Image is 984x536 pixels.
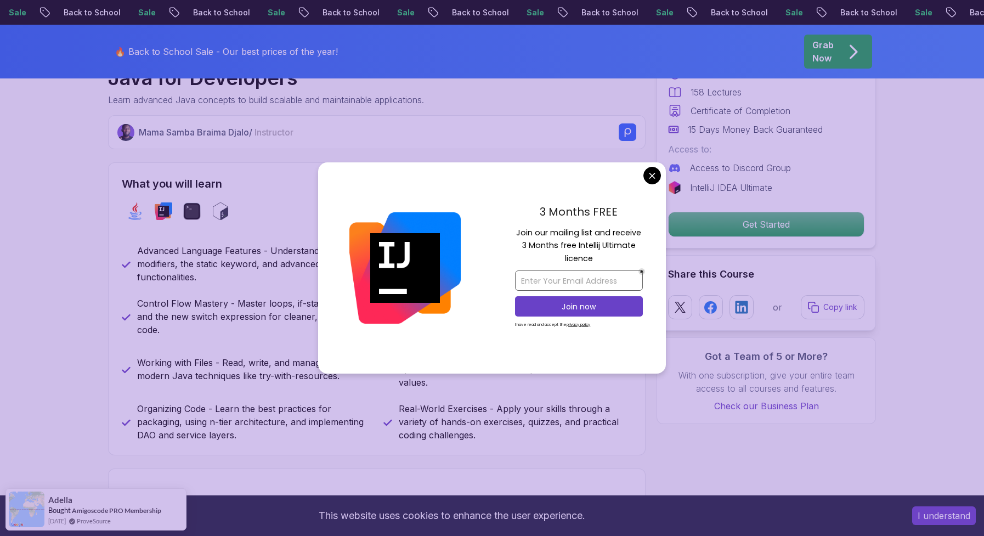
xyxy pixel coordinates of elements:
[398,7,433,18] p: Sale
[126,202,144,220] img: java logo
[65,7,139,18] p: Back to School
[122,176,632,191] h2: What you will learn
[690,161,791,174] p: Access to Discord Group
[212,202,229,220] img: bash logo
[155,202,172,220] img: intellij logo
[324,7,398,18] p: Back to School
[269,7,304,18] p: Sale
[255,127,293,138] span: Instructor
[773,301,782,314] p: or
[77,516,111,526] a: ProveSource
[10,7,45,18] p: Sale
[139,126,293,139] p: Mama Samba Braima Djalo /
[668,399,864,413] a: Check our Business Plan
[691,86,742,99] p: 158 Lectures
[9,492,44,527] img: provesource social proof notification image
[690,181,772,194] p: IntelliJ IDEA Ultimate
[668,181,681,194] img: jetbrains logo
[691,104,790,117] p: Certificate of Completion
[48,495,72,505] span: Adella
[115,45,338,58] p: 🔥 Back to School Sale - Our best prices of the year!
[528,7,563,18] p: Sale
[72,506,161,515] a: Amigoscode PRO Membership
[668,369,864,395] p: With one subscription, give your entire team access to all courses and features.
[108,93,424,106] p: Learn advanced Java concepts to build scalable and maintainable applications.
[688,123,823,136] p: 15 Days Money Back Guaranteed
[669,212,864,236] p: Get Started
[453,7,528,18] p: Back to School
[583,7,657,18] p: Back to School
[137,356,370,382] p: Working with Files - Read, write, and manage files using modern Java techniques like try-with-res...
[668,143,864,156] p: Access to:
[48,516,66,526] span: [DATE]
[117,124,134,141] img: Nelson Djalo
[668,267,864,282] h2: Share this Course
[183,202,201,220] img: terminal logo
[137,297,370,336] p: Control Flow Mastery - Master loops, if-statements, and the new switch expression for cleaner, ef...
[912,506,976,525] button: Accept cookies
[668,349,864,364] h3: Got a Team of 5 or More?
[8,504,896,528] div: This website uses cookies to enhance the user experience.
[668,212,864,237] button: Get Started
[194,7,269,18] p: Back to School
[823,302,857,313] p: Copy link
[108,67,424,89] h1: Java for Developers
[801,295,864,319] button: Copy link
[841,7,916,18] p: Back to School
[916,7,951,18] p: Sale
[399,402,632,442] p: Real-World Exercises - Apply your skills through a variety of hands-on exercises, quizzes, and pr...
[48,506,71,515] span: Bought
[657,7,692,18] p: Sale
[787,7,822,18] p: Sale
[812,38,834,65] p: Grab Now
[712,7,787,18] p: Back to School
[139,7,174,18] p: Sale
[137,244,370,284] p: Advanced Language Features - Understand access modifiers, the static keyword, and advanced method...
[137,402,370,442] p: Organizing Code - Learn the best practices for packaging, using n-tier architecture, and implemen...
